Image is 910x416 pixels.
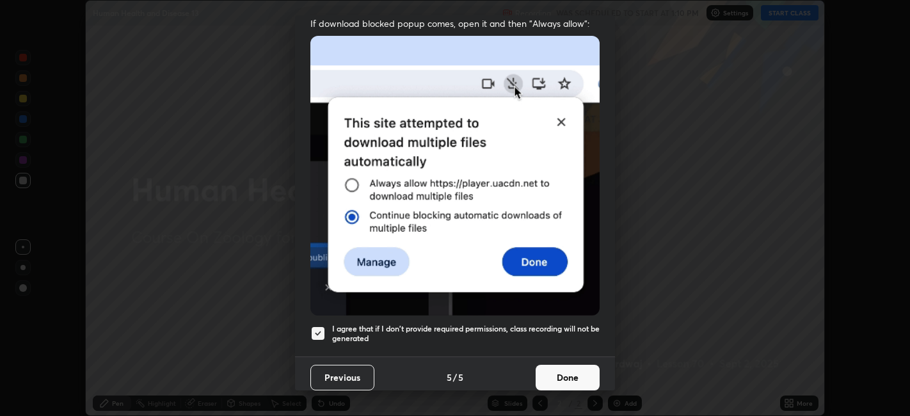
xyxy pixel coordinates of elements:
button: Previous [310,365,374,390]
h4: 5 [458,371,463,384]
img: downloads-permission-blocked.gif [310,36,600,316]
button: Done [536,365,600,390]
h4: / [453,371,457,384]
h4: 5 [447,371,452,384]
span: If download blocked popup comes, open it and then "Always allow": [310,17,600,29]
h5: I agree that if I don't provide required permissions, class recording will not be generated [332,324,600,344]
